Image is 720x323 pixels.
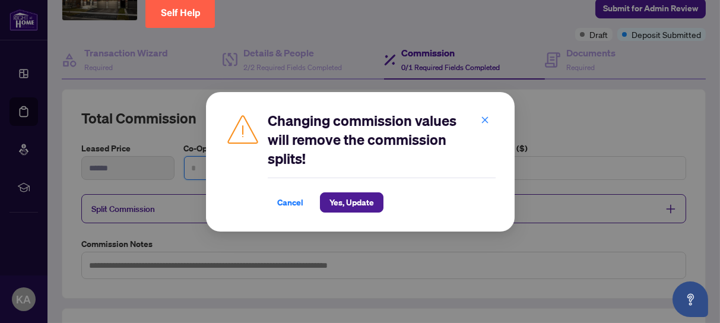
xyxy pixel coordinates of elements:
button: Cancel [268,192,313,213]
img: Caution Icon [225,111,261,147]
button: Open asap [673,281,708,317]
span: Yes, Update [329,193,374,212]
span: Cancel [277,193,303,212]
span: close [481,115,489,123]
button: Yes, Update [320,192,383,213]
h2: Changing commission values will remove the commission splits! [268,111,496,168]
span: Self Help [161,7,201,18]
